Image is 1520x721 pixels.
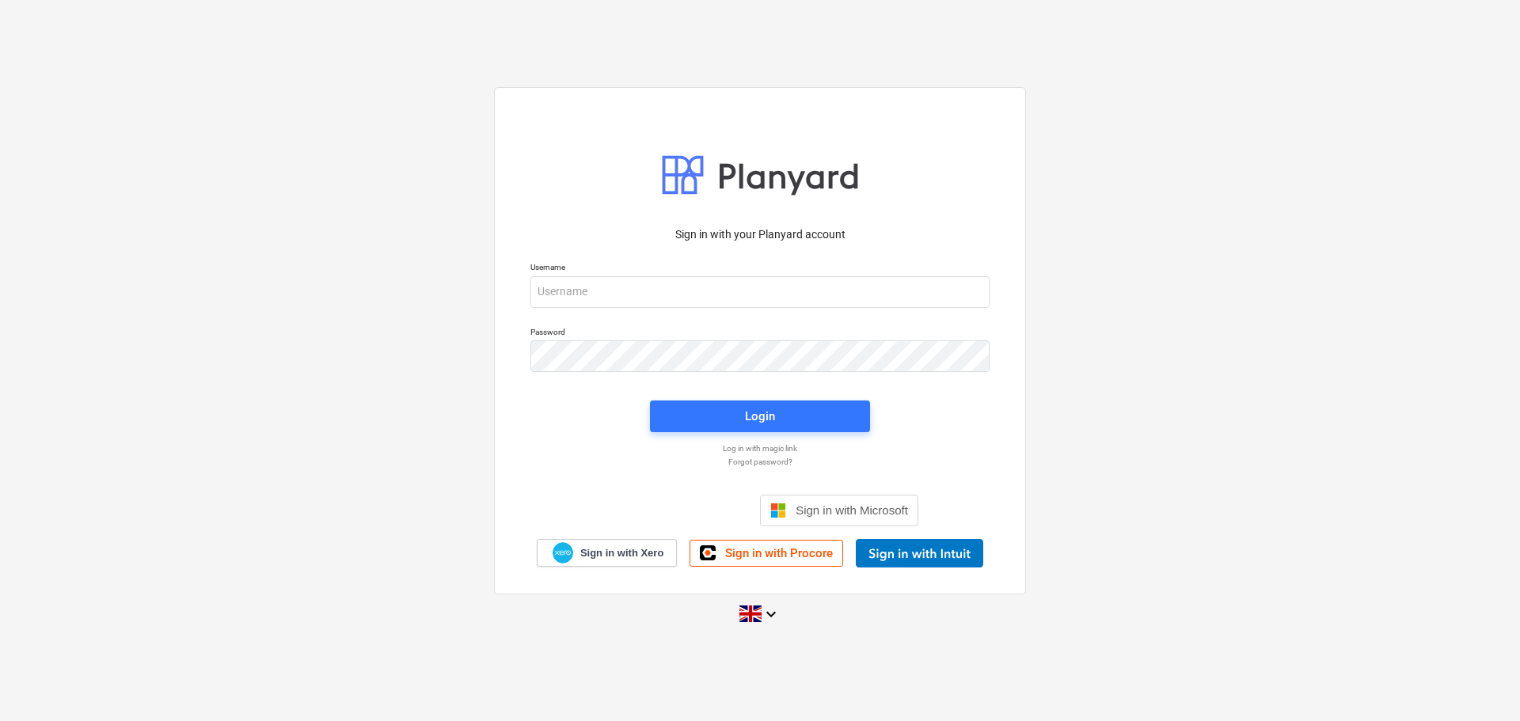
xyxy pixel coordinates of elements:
span: Sign in with Procore [725,546,833,560]
p: Password [530,327,990,340]
a: Sign in with Xero [537,539,678,567]
button: Login [650,400,870,432]
img: Microsoft logo [770,503,786,518]
div: Login [745,406,775,427]
p: Sign in with your Planyard account [530,226,990,243]
i: keyboard_arrow_down [762,605,781,624]
p: Username [530,262,990,275]
a: Log in with magic link [522,443,997,453]
img: Xero logo [553,542,573,564]
span: Sign in with Microsoft [796,503,908,517]
a: Sign in with Procore [690,540,843,567]
a: Forgot password? [522,457,997,467]
input: Username [530,276,990,308]
span: Sign in with Xero [580,546,663,560]
iframe: Sign in with Google Button [594,493,755,528]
